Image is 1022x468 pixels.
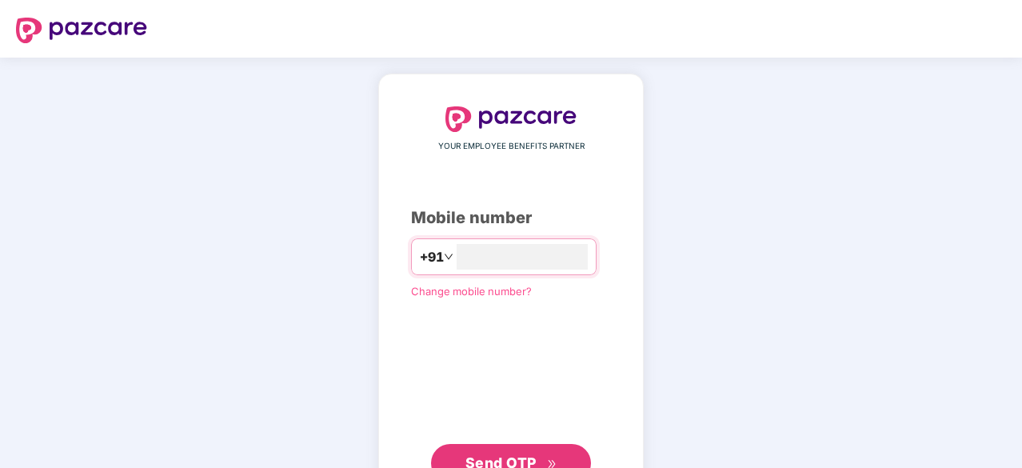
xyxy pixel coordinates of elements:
a: Change mobile number? [411,285,532,298]
div: Mobile number [411,206,611,230]
span: down [444,252,453,262]
span: +91 [420,247,444,267]
img: logo [445,106,577,132]
img: logo [16,18,147,43]
span: YOUR EMPLOYEE BENEFITS PARTNER [438,140,585,153]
